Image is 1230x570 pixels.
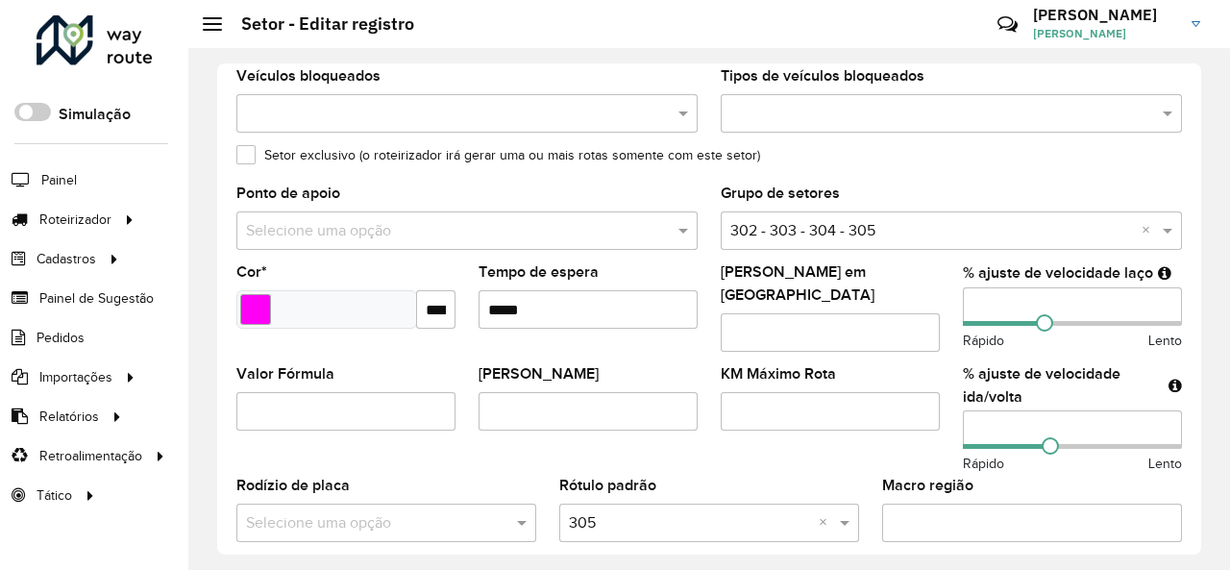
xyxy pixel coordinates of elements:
[882,474,973,497] label: Macro região
[1142,219,1158,242] span: Clear all
[479,362,599,385] label: [PERSON_NAME]
[236,362,334,385] label: Valor Fórmula
[236,260,267,284] label: Cor
[236,182,340,205] label: Ponto de apoio
[559,474,656,497] label: Rótulo padrão
[963,331,1004,351] span: Rápido
[963,454,1004,474] span: Rápido
[39,446,142,466] span: Retroalimentação
[1158,265,1171,281] em: Ajuste de velocidade do veículo entre clientes
[39,407,99,427] span: Relatórios
[37,485,72,506] span: Tático
[59,103,131,126] label: Simulação
[1168,378,1182,393] em: Ajuste de velocidade do veículo entre a saída do depósito até o primeiro cliente e a saída do últ...
[963,362,1164,409] label: % ajuste de velocidade ida/volta
[721,182,840,205] label: Grupo de setores
[41,170,77,190] span: Painel
[236,474,350,497] label: Rodízio de placa
[39,210,111,230] span: Roteirizador
[819,511,835,534] span: Clear all
[240,294,271,325] input: Select a color
[39,288,154,309] span: Painel de Sugestão
[721,260,940,307] label: [PERSON_NAME] em [GEOGRAPHIC_DATA]
[479,260,599,284] label: Tempo de espera
[222,13,414,35] h2: Setor - Editar registro
[37,249,96,269] span: Cadastros
[39,367,112,387] span: Importações
[721,362,836,385] label: KM Máximo Rota
[987,4,1028,45] a: Contato Rápido
[1148,454,1182,474] span: Lento
[1148,331,1182,351] span: Lento
[236,145,760,165] label: Setor exclusivo (o roteirizador irá gerar uma ou mais rotas somente com este setor)
[1033,25,1177,42] span: [PERSON_NAME]
[37,328,85,348] span: Pedidos
[236,64,381,87] label: Veículos bloqueados
[721,64,924,87] label: Tipos de veículos bloqueados
[963,261,1153,285] label: % ajuste de velocidade laço
[1033,6,1177,24] h3: [PERSON_NAME]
